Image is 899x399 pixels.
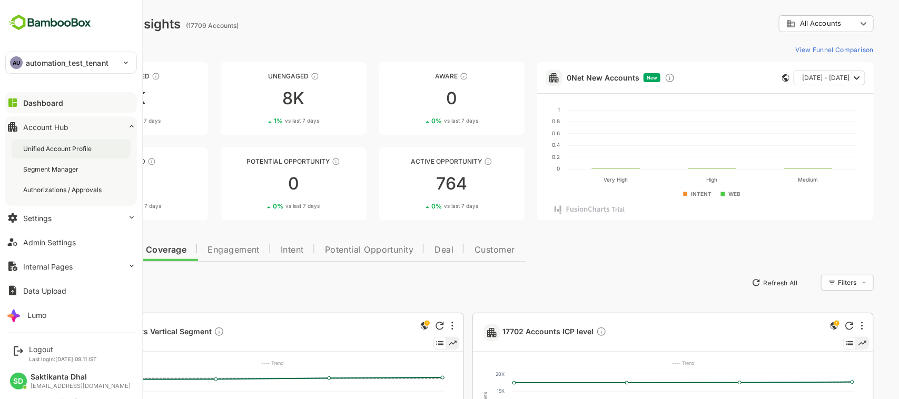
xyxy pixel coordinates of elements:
div: Engaged [25,157,171,165]
text: 0 [520,165,523,172]
button: Data Upload [5,280,137,301]
div: 0 % [236,202,283,210]
div: Refresh [808,322,817,330]
div: All Accounts [742,14,837,34]
div: Account Hub [23,123,68,132]
div: Settings [23,214,52,223]
div: Refresh [399,322,407,330]
div: These accounts have just entered the buying cycle and need further nurturing [423,72,431,81]
span: vs last 7 days [90,202,124,210]
div: Aware [342,72,488,80]
button: Account Hub [5,116,137,137]
text: 15K [460,388,468,394]
div: 1 % [78,117,124,125]
span: Intent [244,246,267,254]
div: These accounts have not been engaged with for a defined time period [115,72,123,81]
div: Description not present [177,326,187,338]
text: 8K [50,371,56,377]
text: 6K [50,388,56,394]
div: Active Opportunity [342,157,488,165]
a: 17702 Accounts ICP levelDescription not present [466,326,574,338]
text: 0.6 [515,130,523,136]
div: Admin Settings [23,238,76,247]
p: automation_test_tenant [26,57,108,68]
div: These accounts have open opportunities which might be at any of the Sales Stages [447,157,456,166]
span: vs last 7 days [90,117,124,125]
div: This is a global insight. Segment selection is not applicable for this view [791,320,804,334]
span: vs last 7 days [407,117,441,125]
span: 17702 Accounts ICP level [466,326,570,338]
a: UnreachedThese accounts have not been engaged with for a defined time period9K1%vs last 7 days [25,62,171,135]
button: Internal Pages [5,256,137,277]
button: Dashboard [5,92,137,113]
text: 0.8 [515,118,523,124]
div: SD [10,373,27,390]
div: Dashboard [23,98,63,107]
text: 0.2 [515,154,523,160]
button: New Insights [25,273,102,292]
span: vs last 7 days [249,202,283,210]
span: [DATE] - [DATE] [765,71,813,85]
text: Very High [567,176,591,183]
div: More [414,322,417,330]
span: vs last 7 days [248,117,282,125]
div: Description not present [559,326,570,338]
text: Medium [762,176,782,183]
a: 0Net New Accounts [530,73,602,82]
text: 1 [521,106,523,113]
text: High [670,176,681,183]
div: 0 [342,90,488,107]
span: Potential Opportunity [288,246,377,254]
div: Lumo [27,311,46,320]
div: Segment Manager [23,165,81,174]
a: EngagedThese accounts are warm, further nurturing would qualify them to MQAs00%vs last 7 days [25,147,171,220]
div: These accounts are MQAs and can be passed on to Inside Sales [295,157,303,166]
span: 7603 Accounts Vertical Segment [56,326,187,338]
div: These accounts are warm, further nurturing would qualify them to MQAs [111,157,119,166]
button: Admin Settings [5,232,137,253]
div: 0 [25,175,171,192]
div: Unengaged [184,72,330,80]
div: This card does not support filter and segments [745,74,753,82]
a: UnengagedThese accounts have not shown enough engagement and need nurturing8K1%vs last 7 days [184,62,330,135]
div: Unreached [25,72,171,80]
span: vs last 7 days [407,202,441,210]
div: Authorizations / Approvals [23,185,104,194]
a: Potential OpportunityThese accounts are MQAs and can be passed on to Inside Sales00%vs last 7 days [184,147,330,220]
div: Internal Pages [23,262,73,271]
button: Lumo [5,304,137,325]
div: All Accounts [749,19,820,28]
div: Potential Opportunity [184,157,330,165]
span: New [610,75,620,81]
div: These accounts have not shown enough engagement and need nurturing [274,72,282,81]
div: 9K [25,90,171,107]
div: AUautomation_test_tenant [6,52,136,73]
div: 764 [342,175,488,192]
text: ---- Trend [224,360,247,366]
div: 0 % [394,202,441,210]
span: Customer [438,246,478,254]
span: Deal [398,246,417,254]
a: 7603 Accounts Vertical SegmentDescription not present [56,326,192,338]
div: 0 % [394,117,441,125]
div: 0 % [77,202,124,210]
div: [EMAIL_ADDRESS][DOMAIN_NAME] [31,383,131,390]
div: 8K [184,90,330,107]
div: Logout [29,345,97,354]
img: BambooboxFullLogoMark.5f36c76dfaba33ec1ec1367b70bb1252.svg [5,13,94,33]
text: ---- Trend [635,360,658,366]
div: Discover new ICP-fit accounts showing engagement — via intent surges, anonymous website visits, L... [628,73,638,83]
div: Dashboard Insights [25,16,144,32]
div: Saktikanta Dhal [31,373,131,382]
span: Data Quality and Coverage [36,246,150,254]
div: Unified Account Profile [23,144,94,153]
span: All Accounts [763,19,804,27]
button: View Funnel Comparison [754,41,837,58]
div: Filters [800,273,837,292]
span: Engagement [171,246,223,254]
text: 20K [459,371,468,377]
div: Data Upload [23,286,66,295]
button: Settings [5,207,137,228]
ag: (17709 Accounts) [149,22,205,29]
